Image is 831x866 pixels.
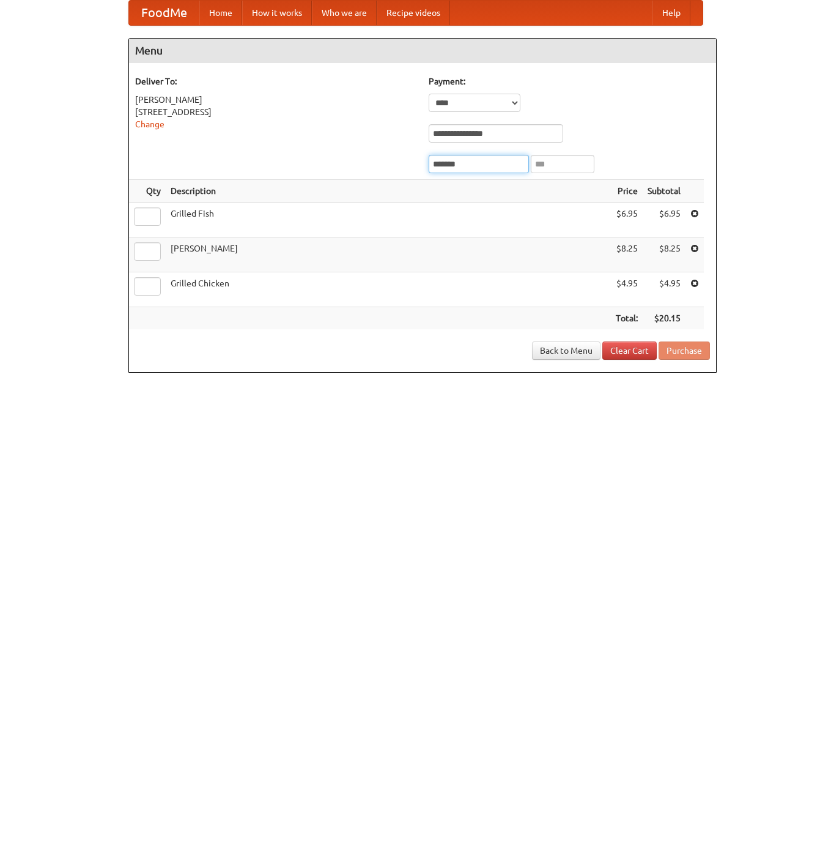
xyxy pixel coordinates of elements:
[166,272,611,307] td: Grilled Chicken
[429,75,710,88] h5: Payment:
[611,237,643,272] td: $8.25
[652,1,690,25] a: Help
[242,1,312,25] a: How it works
[659,342,710,360] button: Purchase
[129,180,166,203] th: Qty
[643,180,685,203] th: Subtotal
[377,1,450,25] a: Recipe videos
[166,237,611,272] td: [PERSON_NAME]
[166,203,611,237] td: Grilled Fish
[643,307,685,330] th: $20.15
[643,272,685,307] td: $4.95
[135,106,416,118] div: [STREET_ADDRESS]
[135,75,416,88] h5: Deliver To:
[611,203,643,237] td: $6.95
[532,342,600,360] a: Back to Menu
[643,203,685,237] td: $6.95
[129,1,199,25] a: FoodMe
[135,94,416,106] div: [PERSON_NAME]
[129,39,716,63] h4: Menu
[166,180,611,203] th: Description
[611,272,643,307] td: $4.95
[602,342,657,360] a: Clear Cart
[312,1,377,25] a: Who we are
[611,307,643,330] th: Total:
[611,180,643,203] th: Price
[199,1,242,25] a: Home
[135,119,164,129] a: Change
[643,237,685,272] td: $8.25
